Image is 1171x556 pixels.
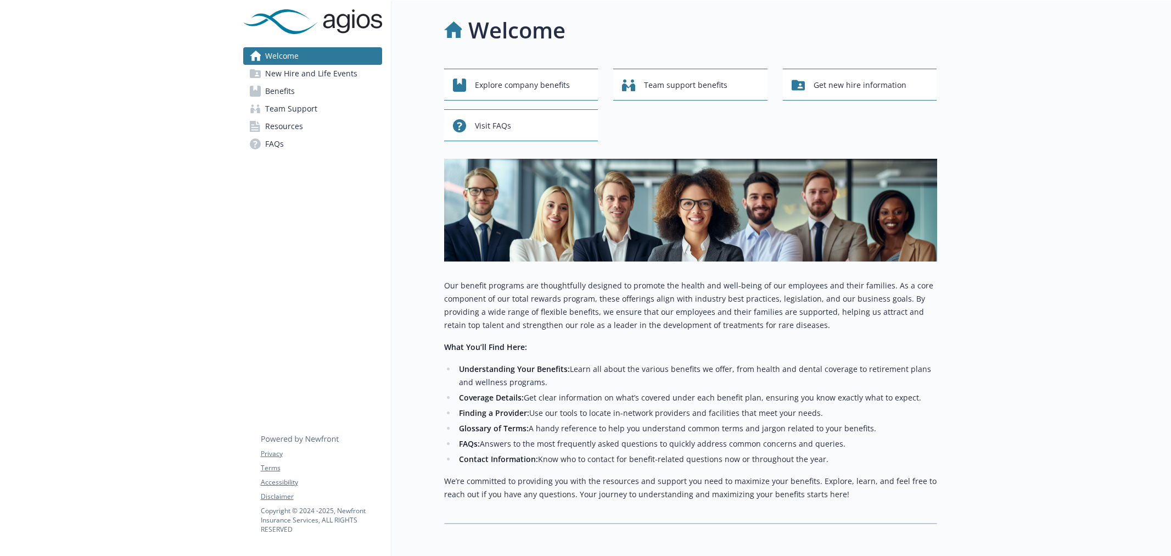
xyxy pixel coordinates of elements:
[475,115,511,136] span: Visit FAQs
[444,475,937,501] p: We’re committed to providing you with the resources and support you need to maximize your benefit...
[613,69,767,101] button: Team support benefits
[265,100,317,118] span: Team Support
[456,437,937,451] li: Answers to the most frequently asked questions to quickly address common concerns and queries.
[243,47,382,65] a: Welcome
[243,65,382,82] a: New Hire and Life Events
[444,159,937,262] img: overview page banner
[459,438,480,449] strong: FAQs:
[459,454,538,464] strong: Contact Information:
[456,363,937,389] li: Learn all about the various benefits we offer, from health and dental coverage to retirement plan...
[444,342,527,352] strong: What You’ll Find Here:
[459,392,524,403] strong: Coverage Details:
[261,492,382,502] a: Disclaimer
[475,75,570,96] span: Explore company benefits
[243,100,382,118] a: Team Support
[265,82,295,100] span: Benefits
[243,82,382,100] a: Benefits
[444,279,937,332] p: Our benefit programs are thoughtfully designed to promote the health and well-being of our employ...
[456,422,937,435] li: A handy reference to help you understand common terms and jargon related to your benefits.
[265,65,357,82] span: New Hire and Life Events
[265,118,303,135] span: Resources
[261,506,382,534] p: Copyright © 2024 - 2025 , Newfront Insurance Services, ALL RIGHTS RESERVED
[261,449,382,459] a: Privacy
[456,407,937,420] li: Use our tools to locate in-network providers and facilities that meet your needs.
[243,118,382,135] a: Resources
[444,69,598,101] button: Explore company benefits
[444,109,598,141] button: Visit FAQs
[265,47,299,65] span: Welcome
[459,408,529,418] strong: Finding a Provider:
[261,477,382,487] a: Accessibility
[459,364,570,374] strong: Understanding Your Benefits:
[261,463,382,473] a: Terms
[468,14,565,47] h1: Welcome
[456,453,937,466] li: Know who to contact for benefit-related questions now or throughout the year.
[243,135,382,153] a: FAQs
[459,423,529,433] strong: Glossary of Terms:
[644,75,727,96] span: Team support benefits
[783,69,937,101] button: Get new hire information
[456,391,937,404] li: Get clear information on what’s covered under each benefit plan, ensuring you know exactly what t...
[265,135,284,153] span: FAQs
[814,75,906,96] span: Get new hire information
